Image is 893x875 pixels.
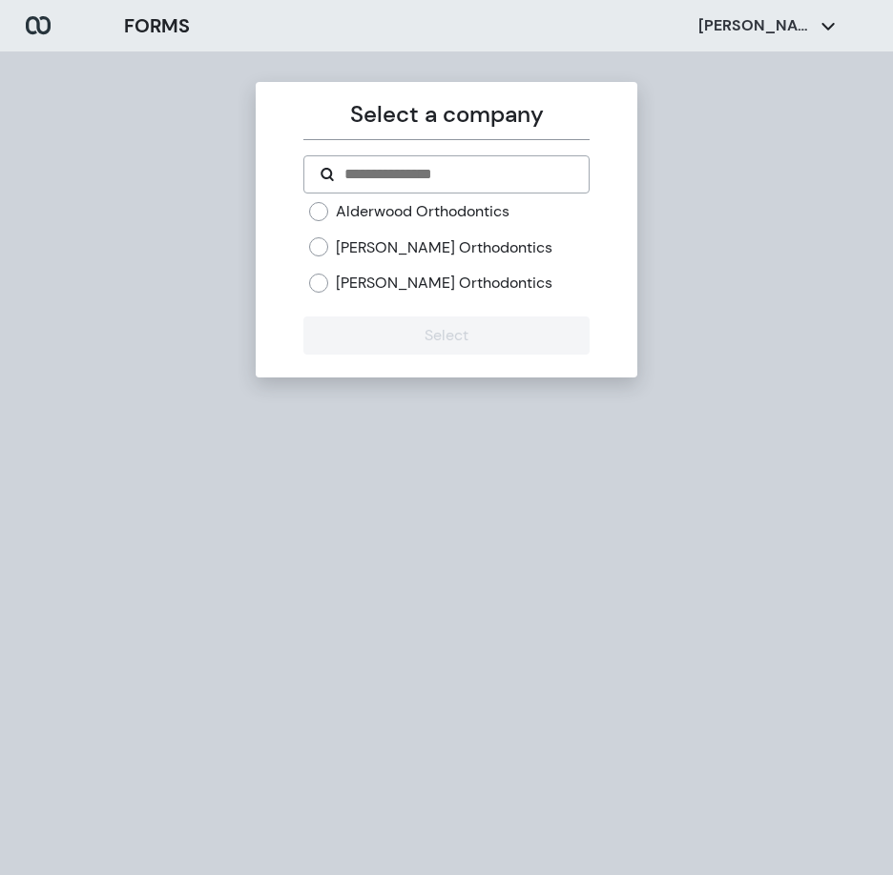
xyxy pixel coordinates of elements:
button: Select [303,316,589,355]
p: Select a company [303,97,589,132]
label: Alderwood Orthodontics [336,201,509,222]
input: Search [343,163,572,186]
label: [PERSON_NAME] Orthodontics [336,273,552,294]
h3: FORMS [124,11,190,40]
p: [PERSON_NAME] [698,15,813,36]
label: [PERSON_NAME] Orthodontics [336,237,552,258]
